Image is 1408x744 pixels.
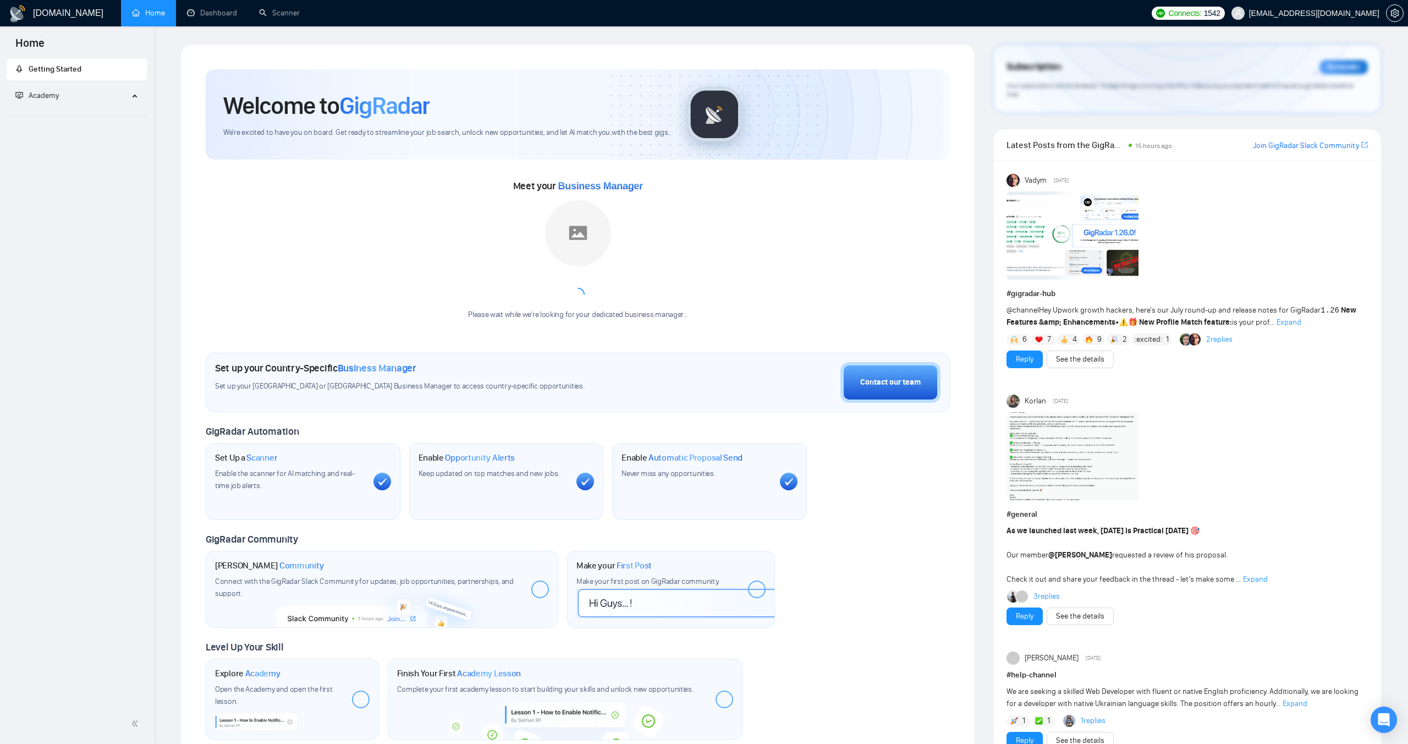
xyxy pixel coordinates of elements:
img: F09AC4U7ATU-image.png [1007,192,1138,280]
img: 🔥 [1085,336,1093,343]
span: Business Manager [558,180,643,192]
img: slackcommunity-bg.png [277,577,487,628]
img: ❤️ [1035,336,1043,343]
li: Academy Homepage [7,111,147,118]
span: Automatic Proposal Send [648,452,743,463]
img: Manav Gupta [1007,590,1019,603]
span: ⚠️ [1119,318,1128,327]
span: Academy [29,91,59,100]
a: Reply [1016,353,1033,365]
img: 🙌 [1010,336,1018,343]
span: export [1361,140,1368,149]
span: Keep updated on top matches and new jobs. [419,469,560,478]
span: Academy [245,668,280,679]
span: Expand [1277,318,1301,327]
span: user [1234,9,1242,17]
span: Academy [15,91,59,100]
span: Getting Started [29,64,81,74]
h1: Enable [621,452,743,463]
span: 9 [1097,334,1102,345]
span: Connects: [1168,7,1201,19]
img: Abdul Hanan Asif [1063,715,1075,727]
img: gigradar-logo.png [687,87,742,142]
strong: As we launched last week, [DATE] is Practical [DATE] [1007,526,1189,535]
span: setting [1387,9,1403,18]
img: Alex B [1180,333,1192,346]
code: 1.26 [1321,306,1339,315]
span: Make your first post on GigRadar community. [576,577,719,586]
span: Expand [1283,699,1307,708]
a: dashboardDashboard [187,8,237,18]
span: :excited: [1135,333,1162,346]
span: Scanner [246,452,277,463]
span: 4 [1072,334,1077,345]
span: GigRadar Automation [206,425,299,437]
h1: # general [1007,508,1368,521]
img: Vadym [1007,174,1020,187]
div: Please wait while we're looking for your dedicated business manager... [461,310,694,320]
span: [DATE] [1053,396,1068,406]
h1: Finish Your First [397,668,521,679]
h1: # gigradar-hub [1007,288,1368,300]
h1: Set Up a [215,452,277,463]
span: Complete your first academy lesson to start building your skills and unlock new opportunities. [397,685,694,694]
img: Korlan [1007,395,1020,408]
a: 1replies [1081,715,1105,726]
h1: Enable [419,452,515,463]
button: setting [1386,4,1404,22]
span: Set up your [GEOGRAPHIC_DATA] or [GEOGRAPHIC_DATA] Business Manager to access country-specific op... [215,381,651,392]
span: Expand [1243,575,1268,584]
span: [DATE] [1086,653,1101,663]
span: 1 [1022,715,1025,726]
span: 🎁 [1128,318,1137,327]
img: F09B4B43NK0-Manav%20Gupta%20-%20proposal.png [1007,412,1138,500]
span: Business Manager [338,362,416,374]
h1: Set up your Country-Specific [215,362,416,374]
span: Subscription [1007,58,1061,76]
span: Vadym [1025,174,1047,187]
span: [DATE] [1054,176,1069,185]
span: [PERSON_NAME] [1025,652,1079,664]
div: Contact our team [860,376,921,389]
span: 7 [1047,334,1051,345]
li: Getting Started [7,58,147,80]
span: @channel [1007,305,1039,315]
h1: Explore [215,668,280,679]
span: Open the Academy and open the first lesson. [215,685,333,706]
span: Community [279,560,324,571]
button: Reply [1007,351,1043,368]
span: Meet your [513,180,643,192]
a: searchScanner [259,8,300,18]
h1: [PERSON_NAME] [215,560,324,571]
a: See the details [1056,610,1104,622]
div: Open Intercom Messenger [1371,707,1397,733]
a: 3replies [1033,591,1060,602]
strong: @[PERSON_NAME] [1048,550,1112,560]
span: Academy Lesson [457,668,521,679]
span: First Post [617,560,652,571]
button: See the details [1047,608,1114,625]
img: 🎉 [1110,336,1118,343]
a: Join GigRadar Slack Community [1253,140,1359,152]
span: 1 [1047,715,1050,726]
span: rocket [15,65,23,73]
span: Level Up Your Skill [206,641,283,653]
span: GigRadar Community [206,533,298,545]
span: 15 hours ago [1135,142,1172,150]
a: 2replies [1206,334,1233,345]
span: Korlan [1025,395,1046,407]
button: Reply [1007,608,1043,625]
span: 🎯 [1190,526,1200,535]
span: double-left [131,718,142,729]
strong: New Features &amp; Enhancements [1007,305,1356,327]
span: Enable the scanner for AI matching and real-time job alerts. [215,469,355,490]
span: Never miss any opportunities. [621,469,715,478]
span: Latest Posts from the GigRadar Community [1007,138,1125,152]
div: Reminder [1319,60,1368,74]
button: Contact our team [840,362,941,403]
span: 1 [1166,334,1169,345]
a: See the details [1056,353,1104,365]
span: loading [570,287,585,301]
span: Hey Upwork growth hackers, here's our July round-up and release notes for GigRadar • is your prof... [1007,305,1356,327]
a: setting [1386,9,1404,18]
